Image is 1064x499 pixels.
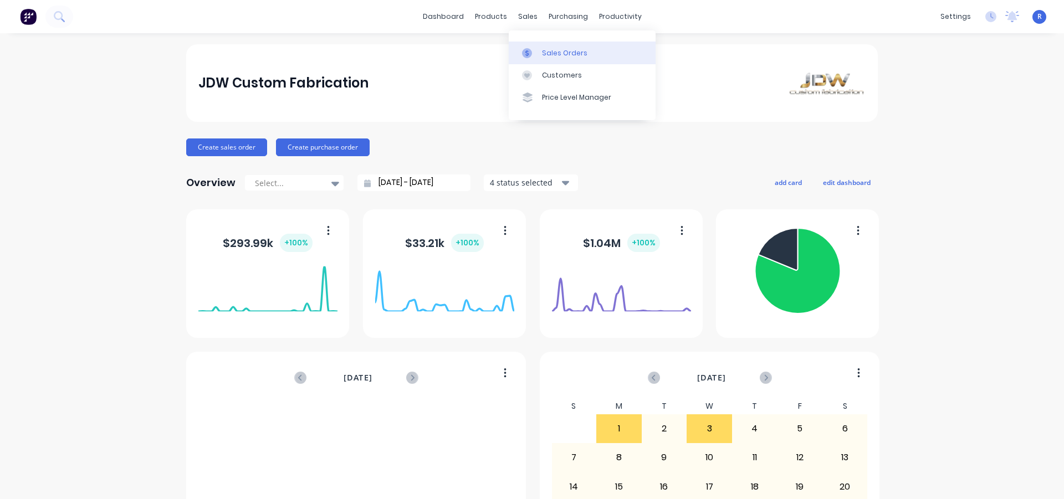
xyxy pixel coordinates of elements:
[484,174,578,191] button: 4 status selected
[186,138,267,156] button: Create sales order
[733,444,777,471] div: 11
[509,42,656,64] a: Sales Orders
[823,444,867,471] div: 13
[223,234,313,252] div: $ 293.99k
[451,234,484,252] div: + 100 %
[935,8,976,25] div: settings
[469,8,513,25] div: products
[627,234,660,252] div: + 100 %
[777,415,822,443] div: 5
[513,8,543,25] div: sales
[509,86,656,109] a: Price Level Manager
[777,444,822,471] div: 12
[276,138,370,156] button: Create purchase order
[344,372,372,384] span: [DATE]
[596,398,642,414] div: M
[542,70,582,80] div: Customers
[552,444,596,471] div: 7
[198,72,369,94] div: JDW Custom Fabrication
[280,234,313,252] div: + 100 %
[405,234,484,252] div: $ 33.21k
[823,415,867,443] div: 6
[697,372,726,384] span: [DATE]
[732,398,777,414] div: T
[642,415,687,443] div: 2
[687,444,731,471] div: 10
[543,8,594,25] div: purchasing
[816,175,878,189] button: edit dashboard
[583,234,660,252] div: $ 1.04M
[417,8,469,25] a: dashboard
[687,415,731,443] div: 3
[687,398,732,414] div: W
[186,172,236,194] div: Overview
[509,64,656,86] a: Customers
[542,48,587,58] div: Sales Orders
[490,177,560,188] div: 4 status selected
[642,398,687,414] div: T
[822,398,868,414] div: S
[642,444,687,471] div: 9
[597,444,641,471] div: 8
[1037,12,1042,22] span: R
[777,398,822,414] div: F
[788,71,866,96] img: JDW Custom Fabrication
[542,92,611,102] div: Price Level Manager
[551,398,597,414] div: S
[594,8,647,25] div: productivity
[20,8,37,25] img: Factory
[733,415,777,443] div: 4
[768,175,809,189] button: add card
[597,415,641,443] div: 1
